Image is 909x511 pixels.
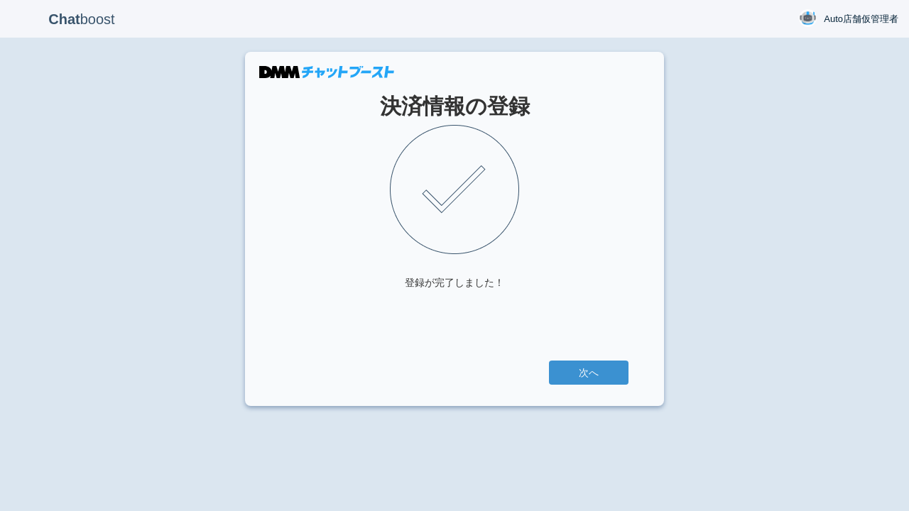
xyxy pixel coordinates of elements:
[405,275,504,290] div: 登録が完了しました！
[390,125,519,254] img: check.png
[48,11,80,27] b: Chat
[549,361,628,385] a: 次へ
[259,66,394,78] img: DMMチャットブースト
[799,9,817,27] img: User Image
[824,12,898,26] span: Auto店舗仮管理者
[11,1,153,37] p: boost
[281,94,628,118] h1: 決済情報の登録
